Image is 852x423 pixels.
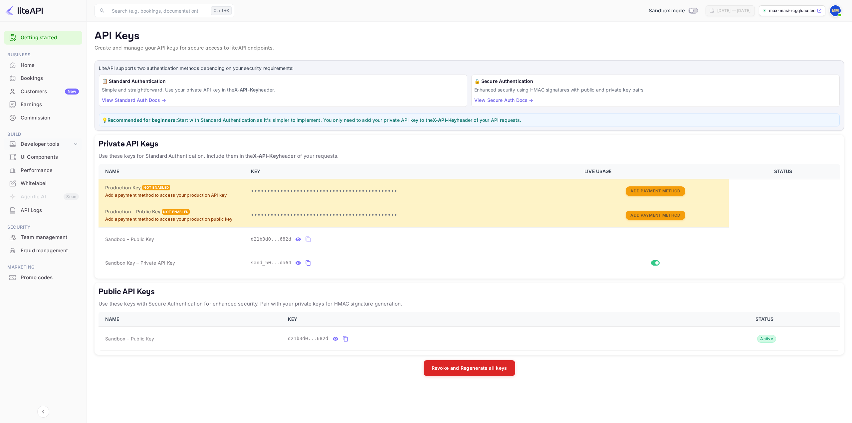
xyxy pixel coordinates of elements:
[4,271,82,284] a: Promo codes
[692,312,840,327] th: STATUS
[757,335,776,343] div: Active
[830,5,841,16] img: Max Masi
[95,30,844,43] p: API Keys
[4,177,82,190] div: Whitelabel
[626,186,685,196] button: Add Payment Method
[646,7,700,15] div: Switch to Production mode
[4,224,82,231] span: Security
[5,5,43,16] img: LiteAPI logo
[474,78,837,85] h6: 🔒 Secure Authentication
[21,114,79,122] div: Commission
[4,177,82,189] a: Whitelabel
[251,211,577,219] p: •••••••••••••••••••••••••••••••••••••••••••••
[21,234,79,241] div: Team management
[247,164,581,179] th: KEY
[474,97,533,103] a: View Secure Auth Docs →
[424,360,515,376] button: Revoke and Regenerate all keys
[284,312,692,327] th: KEY
[288,335,328,342] span: d21b3d0...682d
[99,139,840,149] h5: Private API Keys
[4,98,82,110] a: Earnings
[4,72,82,85] div: Bookings
[251,187,577,195] p: •••••••••••••••••••••••••••••••••••••••••••••
[99,312,840,351] table: public api keys table
[162,209,190,215] div: Not enabled
[4,31,82,45] div: Getting started
[107,117,177,123] strong: Recommended for beginners:
[474,86,837,93] p: Enhanced security using HMAC signatures with public and private key pairs.
[4,111,82,124] div: Commission
[21,62,79,69] div: Home
[4,244,82,257] a: Fraud management
[105,208,160,215] h6: Production – Public Key
[105,192,243,199] p: Add a payment method to access your production API key
[37,406,49,418] button: Collapse navigation
[21,167,79,174] div: Performance
[769,8,815,14] p: max-masi-rcgqh.nuitee....
[4,151,82,164] div: UI Components
[4,85,82,98] a: CustomersNew
[4,151,82,163] a: UI Components
[4,131,82,138] span: Build
[102,78,464,85] h6: 📋 Standard Authentication
[251,259,292,266] span: sand_50...da64
[4,72,82,84] a: Bookings
[4,138,82,150] div: Developer tools
[4,111,82,124] a: Commission
[4,164,82,176] a: Performance
[21,247,79,255] div: Fraud management
[99,152,840,160] p: Use these keys for Standard Authentication. Include them in the header of your requests.
[211,6,232,15] div: Ctrl+K
[105,236,154,243] span: Sandbox – Public Key
[253,153,279,159] strong: X-API-Key
[4,204,82,217] div: API Logs
[234,87,258,93] strong: X-API-Key
[102,86,464,93] p: Simple and straightforward. Use your private API key in the header.
[105,260,175,266] span: Sandbox Key – Private API Key
[99,300,840,308] p: Use these keys with Secure Authentication for enhanced security. Pair with your private keys for ...
[580,164,729,179] th: LIVE USAGE
[649,7,685,15] span: Sandbox mode
[105,335,154,342] span: Sandbox – Public Key
[21,34,79,42] a: Getting started
[4,231,82,244] div: Team management
[4,204,82,216] a: API Logs
[99,312,284,327] th: NAME
[4,51,82,59] span: Business
[626,211,685,220] button: Add Payment Method
[4,264,82,271] span: Marketing
[21,180,79,187] div: Whitelabel
[99,164,840,275] table: private api keys table
[4,59,82,72] div: Home
[21,274,79,282] div: Promo codes
[105,216,243,223] p: Add a payment method to access your production public key
[108,4,208,17] input: Search (e.g. bookings, documentation)
[4,164,82,177] div: Performance
[105,184,141,191] h6: Production Key
[4,59,82,71] a: Home
[142,185,170,190] div: Not enabled
[626,212,685,218] a: Add Payment Method
[21,75,79,82] div: Bookings
[251,236,292,243] span: d21b3d0...682d
[717,8,750,14] div: [DATE] — [DATE]
[729,164,840,179] th: STATUS
[21,153,79,161] div: UI Components
[4,231,82,243] a: Team management
[99,164,247,179] th: NAME
[21,140,72,148] div: Developer tools
[95,44,844,52] p: Create and manage your API keys for secure access to liteAPI endpoints.
[21,207,79,214] div: API Logs
[99,287,840,297] h5: Public API Keys
[21,88,79,96] div: Customers
[65,89,79,95] div: New
[102,97,166,103] a: View Standard Auth Docs →
[626,188,685,194] a: Add Payment Method
[99,65,840,72] p: LiteAPI supports two authentication methods depending on your security requirements:
[433,117,457,123] strong: X-API-Key
[102,116,837,123] p: 💡 Start with Standard Authentication as it's simpler to implement. You only need to add your priv...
